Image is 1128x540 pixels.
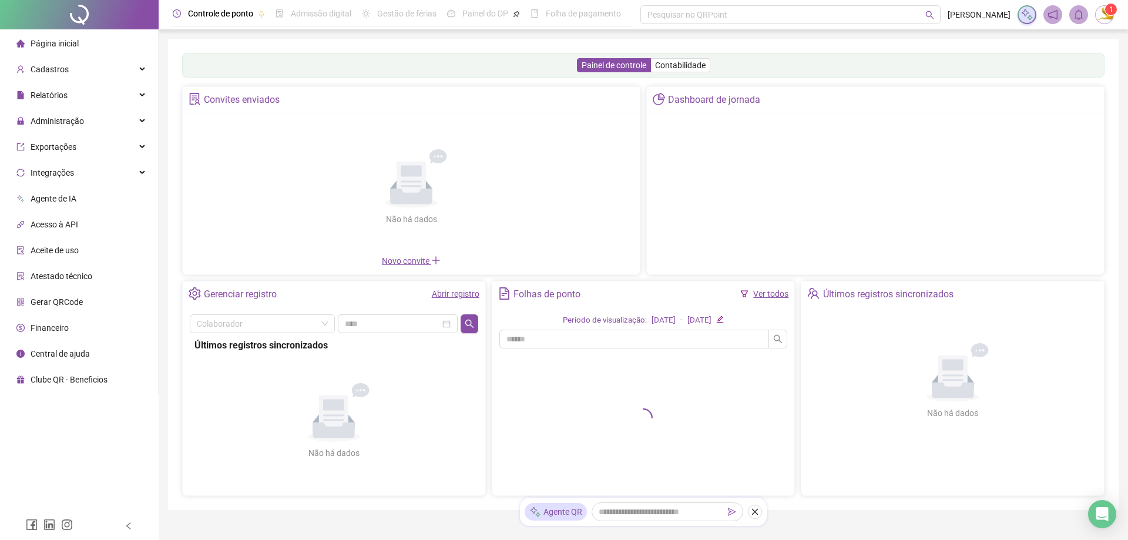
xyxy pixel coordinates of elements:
[823,284,954,304] div: Últimos registros sincronizados
[16,298,25,306] span: qrcode
[899,407,1007,420] div: Não há dados
[16,272,25,280] span: solution
[61,519,73,531] span: instagram
[280,447,388,459] div: Não há dados
[31,116,84,126] span: Administração
[16,65,25,73] span: user-add
[465,319,474,328] span: search
[582,61,646,70] span: Painel de controle
[687,314,711,327] div: [DATE]
[16,375,25,384] span: gift
[432,289,479,298] a: Abrir registro
[31,168,74,177] span: Integrações
[26,519,38,531] span: facebook
[362,9,370,18] span: sun
[1109,5,1113,14] span: 1
[16,169,25,177] span: sync
[31,349,90,358] span: Central de ajuda
[668,90,760,110] div: Dashboard de jornada
[31,220,78,229] span: Acesso à API
[31,65,69,74] span: Cadastros
[462,9,508,18] span: Painel do DP
[653,93,665,105] span: pie-chart
[43,519,55,531] span: linkedin
[1020,8,1033,21] img: sparkle-icon.fc2bf0ac1784a2077858766a79e2daf3.svg
[31,142,76,152] span: Exportações
[16,39,25,48] span: home
[31,90,68,100] span: Relatórios
[16,324,25,332] span: dollar
[525,503,587,521] div: Agente QR
[188,9,253,18] span: Controle de ponto
[357,213,465,226] div: Não há dados
[258,11,265,18] span: pushpin
[204,90,280,110] div: Convites enviados
[513,11,520,18] span: pushpin
[377,9,437,18] span: Gestão de férias
[447,9,455,18] span: dashboard
[382,256,441,266] span: Novo convite
[16,143,25,151] span: export
[680,314,683,327] div: -
[125,522,133,530] span: left
[631,405,656,430] span: loading
[753,289,788,298] a: Ver todos
[498,287,511,300] span: file-text
[276,9,284,18] span: file-done
[204,284,277,304] div: Gerenciar registro
[1073,9,1084,20] span: bell
[948,8,1010,21] span: [PERSON_NAME]
[728,508,736,516] span: send
[807,287,820,300] span: team
[31,194,76,203] span: Agente de IA
[31,323,69,333] span: Financeiro
[16,220,25,229] span: api
[16,246,25,254] span: audit
[31,271,92,281] span: Atestado técnico
[16,91,25,99] span: file
[189,287,201,300] span: setting
[751,508,759,516] span: close
[652,314,676,327] div: [DATE]
[1088,500,1116,528] div: Open Intercom Messenger
[563,314,647,327] div: Período de visualização:
[31,297,83,307] span: Gerar QRCode
[1096,6,1113,24] img: 50380
[16,350,25,358] span: info-circle
[31,246,79,255] span: Aceite de uso
[194,338,474,353] div: Últimos registros sincronizados
[31,39,79,48] span: Página inicial
[16,117,25,125] span: lock
[1105,4,1117,15] sup: Atualize o seu contato no menu Meus Dados
[716,316,724,323] span: edit
[31,375,108,384] span: Clube QR - Beneficios
[173,9,181,18] span: clock-circle
[546,9,621,18] span: Folha de pagamento
[513,284,580,304] div: Folhas de ponto
[189,93,201,105] span: solution
[655,61,706,70] span: Contabilidade
[773,334,783,344] span: search
[925,11,934,19] span: search
[431,256,441,265] span: plus
[291,9,351,18] span: Admissão digital
[531,9,539,18] span: book
[1048,9,1058,20] span: notification
[740,290,748,298] span: filter
[529,506,541,518] img: sparkle-icon.fc2bf0ac1784a2077858766a79e2daf3.svg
